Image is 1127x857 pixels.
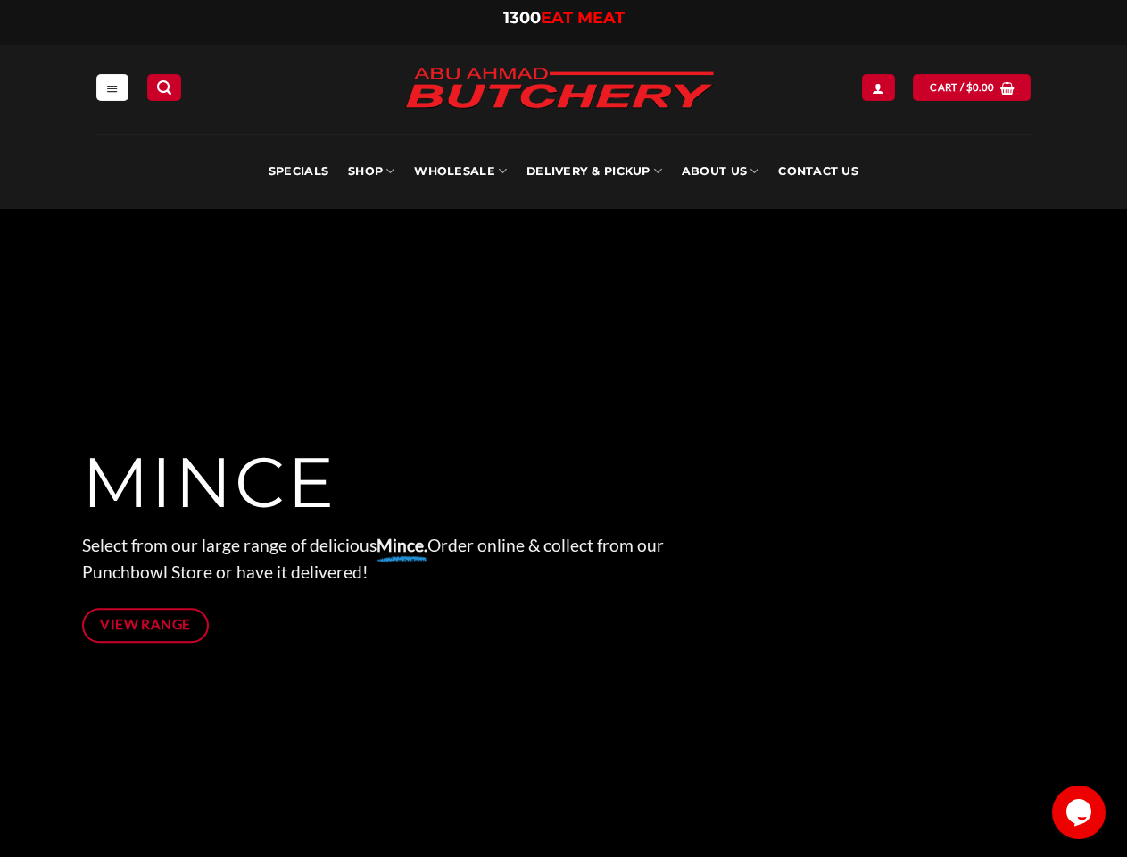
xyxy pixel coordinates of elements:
[503,8,625,28] a: 1300EAT MEAT
[348,134,394,209] a: SHOP
[966,79,973,96] span: $
[682,134,758,209] a: About Us
[1052,786,1109,839] iframe: chat widget
[96,74,128,100] a: Menu
[966,81,995,93] bdi: 0.00
[377,535,427,555] strong: Mince.
[862,74,894,100] a: Login
[503,8,541,28] span: 1300
[414,134,507,209] a: Wholesale
[82,535,664,583] span: Select from our large range of delicious Order online & collect from our Punchbowl Store or have ...
[930,79,994,96] span: Cart /
[82,608,210,643] a: View Range
[778,134,858,209] a: Contact Us
[269,134,328,209] a: Specials
[82,440,336,526] span: MINCE
[526,134,662,209] a: Delivery & Pickup
[913,74,1031,100] a: Cart / $0.00
[147,74,181,100] a: Search
[390,55,729,123] img: Abu Ahmad Butchery
[100,613,191,636] span: View Range
[541,8,625,28] span: EAT MEAT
